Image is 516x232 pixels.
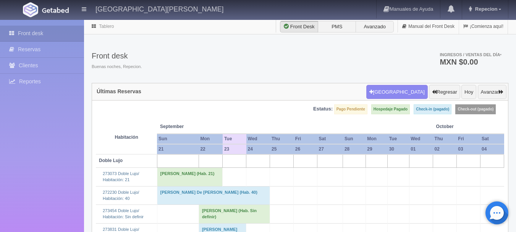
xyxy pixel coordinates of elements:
[366,144,387,154] th: 29
[103,171,139,182] a: 273073 Doble Lujo/Habitación: 21
[318,21,356,32] label: PMS
[461,85,476,99] button: Hoy
[199,205,270,223] td: [PERSON_NAME] (Hab. Sin definir)
[23,2,38,17] img: Getabed
[160,123,220,130] span: September
[456,144,480,154] th: 03
[99,24,114,29] a: Tablero
[246,134,270,144] th: Wed
[436,123,477,130] span: October
[334,104,367,114] label: Pago Pendiente
[280,21,318,32] label: Front Desk
[429,85,460,99] button: Regresar
[199,144,223,154] th: 22
[103,190,139,201] a: 272230 Doble Lujo/Habitación: 40
[343,134,366,144] th: Sun
[115,135,138,140] strong: Habitación
[440,52,501,57] span: Ingresos / Ventas del día
[294,144,317,154] th: 26
[42,7,69,13] img: Getabed
[95,4,223,13] h4: [GEOGRAPHIC_DATA][PERSON_NAME]
[371,104,410,114] label: Hospedaje Pagado
[440,58,501,66] h3: MXN $0.00
[103,208,144,219] a: 273454 Doble Lujo/Habitación: Sin definir
[99,158,123,163] b: Doble Lujo
[388,134,409,144] th: Tue
[409,144,433,154] th: 01
[409,134,433,144] th: Wed
[356,21,394,32] label: Avanzado
[294,134,317,144] th: Fri
[223,134,246,144] th: Tue
[270,134,294,144] th: Thu
[157,144,199,154] th: 21
[388,144,409,154] th: 30
[433,144,457,154] th: 02
[473,6,498,12] span: Repecion
[478,85,506,99] button: Avanzar
[317,134,343,144] th: Sat
[480,134,504,144] th: Sat
[366,85,428,99] button: [GEOGRAPHIC_DATA]
[366,134,387,144] th: Mon
[414,104,451,114] label: Check-in (pagado)
[480,144,504,154] th: 04
[343,144,366,154] th: 28
[456,134,480,144] th: Fri
[223,144,246,154] th: 23
[92,64,142,70] span: Buenas noches, Repecion.
[270,144,294,154] th: 25
[157,186,270,204] td: [PERSON_NAME] De [PERSON_NAME] (Hab. 40)
[157,168,223,186] td: [PERSON_NAME] (Hab. 21)
[317,144,343,154] th: 27
[97,89,141,94] h4: Últimas Reservas
[459,19,508,34] a: ¡Comienza aquí!
[313,105,333,113] label: Estatus:
[199,134,223,144] th: Mon
[246,144,270,154] th: 24
[433,134,457,144] th: Thu
[92,52,142,60] h3: Front desk
[455,104,496,114] label: Check-out (pagado)
[398,19,459,34] a: Manual del Front Desk
[157,134,199,144] th: Sun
